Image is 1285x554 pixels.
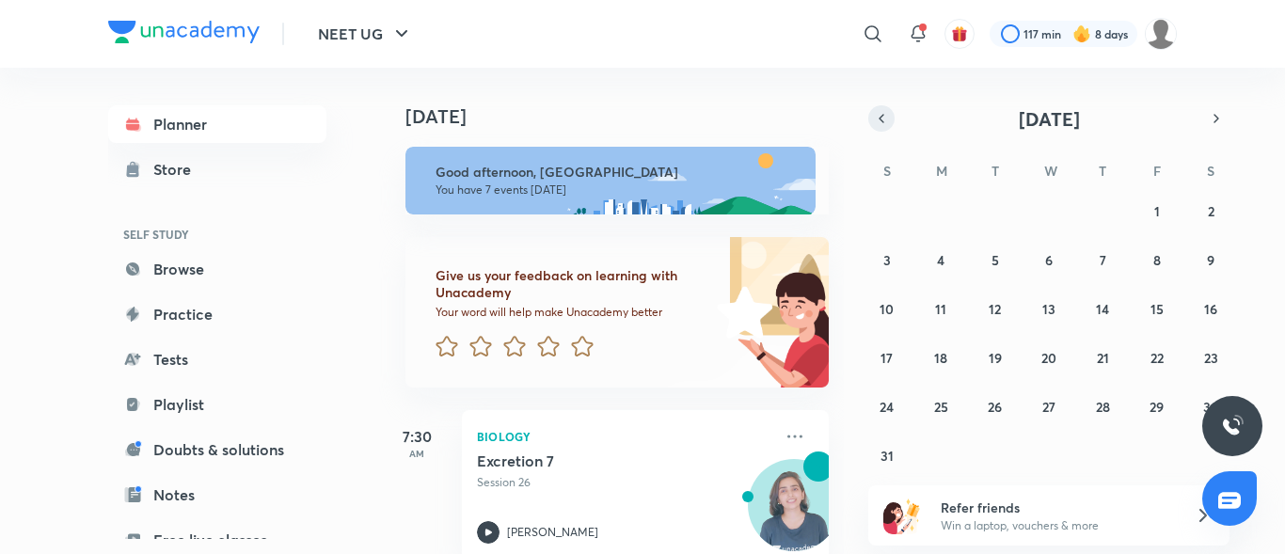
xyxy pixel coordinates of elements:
p: Biology [477,425,772,448]
img: Company Logo [108,21,260,43]
a: Doubts & solutions [108,431,326,468]
img: referral [883,497,921,534]
h6: SELF STUDY [108,218,326,250]
abbr: August 13, 2025 [1042,300,1055,318]
button: August 3, 2025 [872,245,902,275]
abbr: August 17, 2025 [880,349,893,367]
button: August 31, 2025 [872,440,902,470]
button: August 12, 2025 [980,293,1010,324]
abbr: August 26, 2025 [988,398,1002,416]
abbr: August 21, 2025 [1097,349,1109,367]
button: August 16, 2025 [1196,293,1226,324]
abbr: August 14, 2025 [1096,300,1109,318]
a: Tests [108,340,326,378]
button: August 15, 2025 [1142,293,1172,324]
img: afternoon [405,147,816,214]
abbr: August 9, 2025 [1207,251,1214,269]
button: August 23, 2025 [1196,342,1226,372]
abbr: August 24, 2025 [880,398,894,416]
h5: Excretion 7 [477,451,711,470]
div: Store [153,158,202,181]
abbr: August 20, 2025 [1041,349,1056,367]
p: AM [379,448,454,459]
abbr: Saturday [1207,162,1214,180]
button: August 14, 2025 [1087,293,1118,324]
button: August 5, 2025 [980,245,1010,275]
abbr: August 5, 2025 [992,251,999,269]
button: August 21, 2025 [1087,342,1118,372]
h6: Give us your feedback on learning with Unacademy [436,267,710,301]
button: August 19, 2025 [980,342,1010,372]
abbr: August 23, 2025 [1204,349,1218,367]
abbr: Thursday [1099,162,1106,180]
abbr: Sunday [883,162,891,180]
button: August 11, 2025 [926,293,956,324]
img: avatar [951,25,968,42]
abbr: August 27, 2025 [1042,398,1055,416]
abbr: August 1, 2025 [1154,202,1160,220]
img: Saniya Mustafa [1145,18,1177,50]
button: August 2, 2025 [1196,196,1226,226]
abbr: August 6, 2025 [1045,251,1053,269]
button: August 24, 2025 [872,391,902,421]
span: [DATE] [1019,106,1080,132]
p: [PERSON_NAME] [507,524,598,541]
abbr: August 15, 2025 [1150,300,1164,318]
abbr: August 12, 2025 [989,300,1001,318]
abbr: August 25, 2025 [934,398,948,416]
button: August 18, 2025 [926,342,956,372]
button: August 20, 2025 [1034,342,1064,372]
abbr: August 19, 2025 [989,349,1002,367]
img: feedback_image [653,237,829,388]
abbr: August 30, 2025 [1203,398,1219,416]
button: August 25, 2025 [926,391,956,421]
h6: Good afternoon, [GEOGRAPHIC_DATA] [436,164,799,181]
abbr: Tuesday [992,162,999,180]
a: Notes [108,476,326,514]
abbr: Friday [1153,162,1161,180]
button: August 13, 2025 [1034,293,1064,324]
abbr: August 8, 2025 [1153,251,1161,269]
button: August 6, 2025 [1034,245,1064,275]
button: [DATE] [895,105,1203,132]
button: August 1, 2025 [1142,196,1172,226]
p: Session 26 [477,474,772,491]
abbr: August 7, 2025 [1100,251,1106,269]
abbr: August 3, 2025 [883,251,891,269]
a: Browse [108,250,326,288]
abbr: August 16, 2025 [1204,300,1217,318]
button: August 27, 2025 [1034,391,1064,421]
button: August 10, 2025 [872,293,902,324]
img: streak [1072,24,1091,43]
h6: Refer friends [941,498,1172,517]
button: August 22, 2025 [1142,342,1172,372]
button: August 26, 2025 [980,391,1010,421]
a: Store [108,150,326,188]
abbr: Monday [936,162,947,180]
a: Playlist [108,386,326,423]
p: Win a laptop, vouchers & more [941,517,1172,534]
h4: [DATE] [405,105,848,128]
button: August 29, 2025 [1142,391,1172,421]
img: ttu [1221,415,1244,437]
abbr: Wednesday [1044,162,1057,180]
button: August 4, 2025 [926,245,956,275]
abbr: August 4, 2025 [937,251,944,269]
h5: 7:30 [379,425,454,448]
p: You have 7 events [DATE] [436,182,799,198]
button: NEET UG [307,15,424,53]
abbr: August 11, 2025 [935,300,946,318]
abbr: August 28, 2025 [1096,398,1110,416]
abbr: August 2, 2025 [1208,202,1214,220]
abbr: August 31, 2025 [880,447,894,465]
p: Your word will help make Unacademy better [436,305,710,320]
button: August 9, 2025 [1196,245,1226,275]
abbr: August 18, 2025 [934,349,947,367]
button: August 28, 2025 [1087,391,1118,421]
abbr: August 22, 2025 [1150,349,1164,367]
button: August 30, 2025 [1196,391,1226,421]
button: August 17, 2025 [872,342,902,372]
abbr: August 29, 2025 [1150,398,1164,416]
a: Company Logo [108,21,260,48]
button: August 8, 2025 [1142,245,1172,275]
